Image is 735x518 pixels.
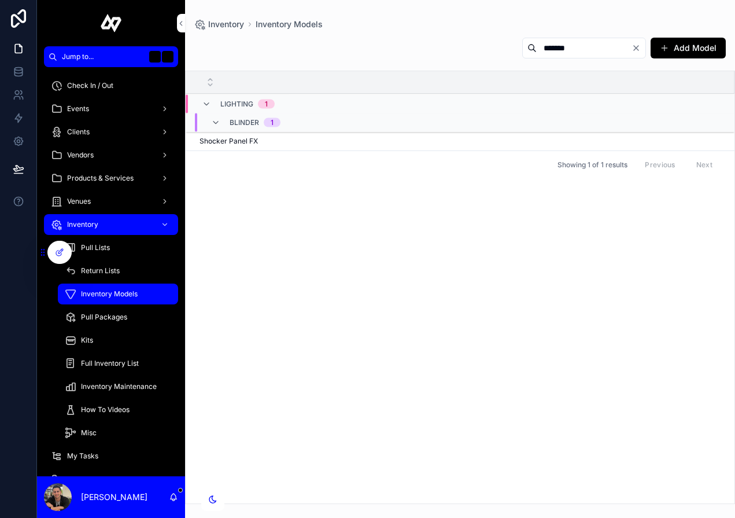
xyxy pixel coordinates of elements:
[44,168,178,189] a: Products & Services
[44,214,178,235] a: Inventory
[58,353,178,374] a: Full Inventory List
[208,19,244,30] span: Inventory
[67,475,94,484] span: Projects
[81,313,127,322] span: Pull Packages
[631,43,645,53] button: Clear
[58,399,178,420] a: How To Videos
[81,243,110,252] span: Pull Lists
[58,376,178,397] a: Inventory Maintenance
[67,150,94,160] span: Vendors
[58,237,178,258] a: Pull Lists
[44,75,178,96] a: Check In / Out
[101,14,122,32] img: App logo
[67,81,113,90] span: Check In / Out
[58,307,178,328] a: Pull Packages
[81,491,147,503] p: [PERSON_NAME]
[81,428,97,438] span: Misc
[557,160,627,170] span: Showing 1 of 1 results
[67,220,98,229] span: Inventory
[44,46,178,67] button: Jump to...K
[81,359,139,368] span: Full Inventory List
[651,38,726,58] button: Add Model
[58,260,178,281] a: Return Lists
[44,191,178,212] a: Venues
[163,52,172,61] span: K
[67,451,98,461] span: My Tasks
[81,266,120,275] span: Return Lists
[62,52,145,61] span: Jump to...
[58,284,178,304] a: Inventory Models
[265,100,268,109] div: 1
[44,469,178,490] a: Projects
[81,405,130,414] span: How To Videos
[81,336,93,345] span: Kits
[67,127,90,137] span: Clients
[271,118,274,127] div: 1
[200,137,258,146] span: Shocker Panel FX
[230,118,259,127] span: Blinder
[256,19,323,30] a: Inventory Models
[58,423,178,443] a: Misc
[44,446,178,466] a: My Tasks
[67,197,91,206] span: Venues
[58,330,178,351] a: Kits
[200,137,721,146] a: Shocker Panel FX
[194,19,244,30] a: Inventory
[220,100,253,109] span: Lighting
[37,67,185,476] div: scrollable content
[44,145,178,166] a: Vendors
[81,382,157,391] span: Inventory Maintenance
[67,104,89,113] span: Events
[44,98,178,119] a: Events
[67,174,134,183] span: Products & Services
[44,122,178,142] a: Clients
[81,289,138,299] span: Inventory Models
